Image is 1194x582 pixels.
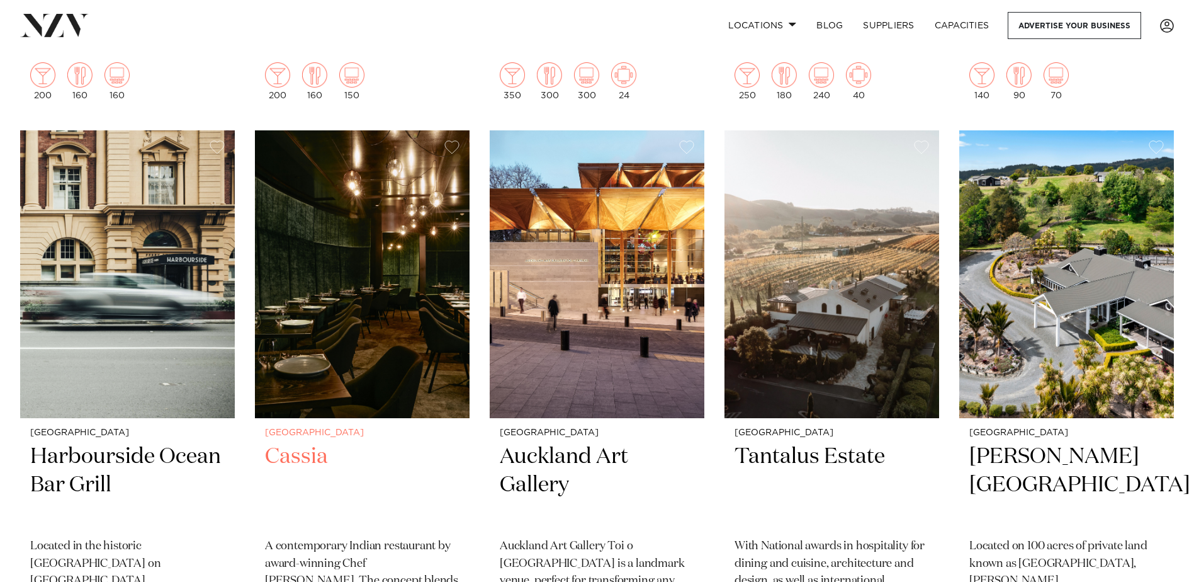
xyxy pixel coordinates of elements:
div: 160 [67,62,93,100]
img: theatre.png [574,62,599,88]
a: Capacities [925,12,1000,39]
div: 240 [809,62,834,100]
div: 90 [1006,62,1032,100]
h2: [PERSON_NAME][GEOGRAPHIC_DATA] [969,443,1164,528]
div: 200 [30,62,55,100]
small: [GEOGRAPHIC_DATA] [265,428,459,438]
img: cocktail.png [500,62,525,88]
h2: Harbourside Ocean Bar Grill [30,443,225,528]
img: dining.png [1006,62,1032,88]
div: 250 [735,62,760,100]
img: cocktail.png [735,62,760,88]
div: 150 [339,62,364,100]
small: [GEOGRAPHIC_DATA] [969,428,1164,438]
div: 180 [772,62,797,100]
small: [GEOGRAPHIC_DATA] [735,428,929,438]
div: 160 [302,62,327,100]
img: Exterior of Auckland Ferry Terminal [20,130,235,418]
div: 300 [574,62,599,100]
a: SUPPLIERS [853,12,924,39]
img: cocktail.png [969,62,994,88]
img: dining.png [772,62,797,88]
div: 140 [969,62,994,100]
div: 70 [1044,62,1069,100]
img: theatre.png [809,62,834,88]
div: 24 [611,62,636,100]
img: nzv-logo.png [20,14,89,37]
a: Advertise your business [1008,12,1141,39]
small: [GEOGRAPHIC_DATA] [500,428,694,438]
img: meeting.png [846,62,871,88]
img: cocktail.png [265,62,290,88]
img: theatre.png [1044,62,1069,88]
div: 160 [104,62,130,100]
h2: Cassia [265,443,459,528]
a: Locations [718,12,806,39]
h2: Tantalus Estate [735,443,929,528]
a: BLOG [806,12,853,39]
div: 350 [500,62,525,100]
small: [GEOGRAPHIC_DATA] [30,428,225,438]
img: theatre.png [104,62,130,88]
div: 40 [846,62,871,100]
h2: Auckland Art Gallery [500,443,694,528]
div: 300 [537,62,562,100]
img: dining.png [302,62,327,88]
img: cocktail.png [30,62,55,88]
img: theatre.png [339,62,364,88]
img: meeting.png [611,62,636,88]
img: dining.png [67,62,93,88]
div: 200 [265,62,290,100]
img: dining.png [537,62,562,88]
